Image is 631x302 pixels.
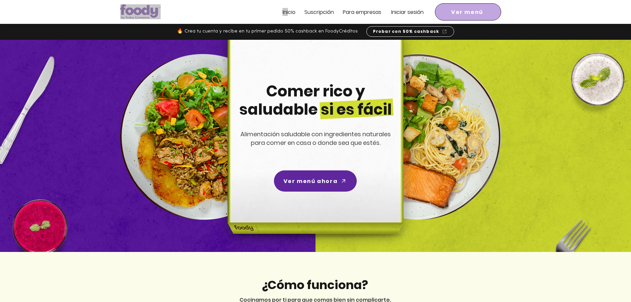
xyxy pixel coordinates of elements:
[451,8,483,16] span: Ver menú
[283,9,295,15] a: Inicio
[373,29,440,34] span: Probar con 50% cashback
[343,9,381,15] a: Para empresas
[343,8,349,16] span: Pa
[366,26,454,37] a: Probar con 50% cashback
[240,130,391,147] span: Alimentación saludable con ingredientes naturales para comer en casa o donde sea que estés.
[391,8,424,16] span: Iniciar sesión
[209,40,420,252] img: headline-center-compress.png
[261,276,368,293] span: ¿Cómo funciona?
[593,264,624,295] iframe: Messagebird Livechat Widget
[120,54,286,220] img: left-dish-compress.png
[239,81,392,120] span: Comer rico y saludable si es fácil
[274,170,357,192] a: Ver menú ahora
[177,29,358,34] span: 🔥 Crea tu cuenta y recibe en tu primer pedido 50% cashback en FoodyCréditos
[349,8,381,16] span: ra empresas
[391,9,424,15] a: Iniciar sesión
[284,177,338,185] span: Ver menú ahora
[120,4,161,19] img: Logo_Foody V2.0.0 (3).png
[435,3,501,21] a: Ver menú
[283,8,295,16] span: Inicio
[304,8,334,16] span: Suscripción
[304,9,334,15] a: Suscripción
